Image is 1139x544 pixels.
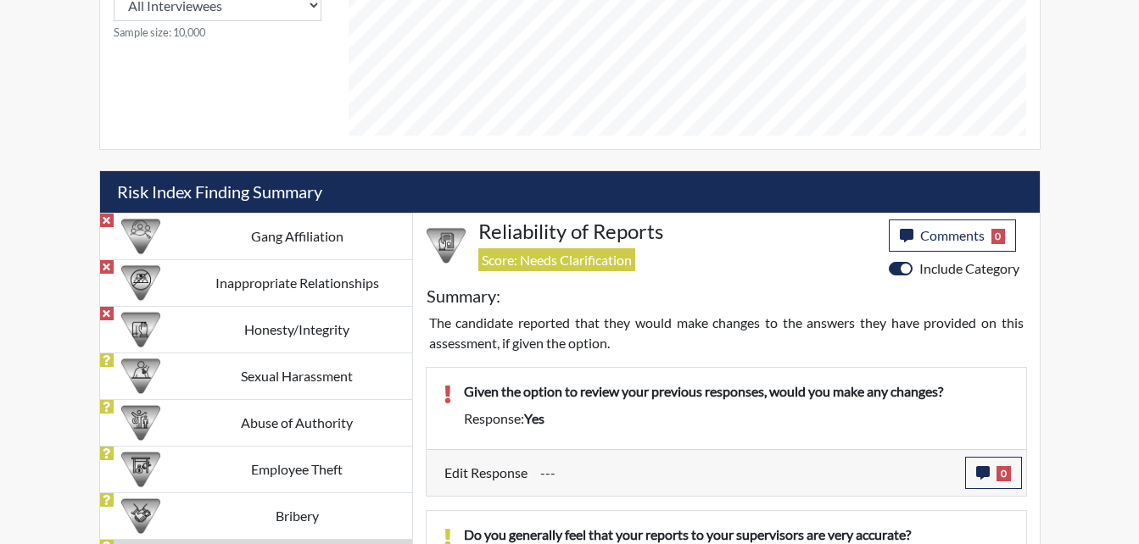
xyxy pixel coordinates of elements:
[100,171,1040,213] h5: Risk Index Finding Summary
[182,399,412,446] td: Abuse of Authority
[182,306,412,352] td: Honesty/Integrity
[429,313,1024,353] p: The candidate reported that they would make changes to the answers they have provided on this ass...
[478,248,635,271] span: Score: Needs Clarification
[991,229,1006,244] span: 0
[919,258,1019,279] label: Include Category
[121,357,160,396] img: CATEGORY%20ICON-23.dd685920.png
[182,352,412,399] td: Sexual Harassment
[121,264,160,303] img: CATEGORY%20ICON-14.139f8ef7.png
[920,227,985,243] span: Comments
[478,219,876,244] h4: Reliability of Reports
[997,466,1011,481] span: 0
[182,492,412,539] td: Bribery
[528,457,965,489] div: Update the test taker's response, the change might impact the score
[182,259,412,306] td: Inappropriate Relationships
[121,497,160,536] img: CATEGORY%20ICON-03.c5611939.png
[121,217,160,256] img: CATEGORY%20ICON-02.2c5dd649.png
[121,450,160,489] img: CATEGORY%20ICON-07.58b65e52.png
[182,213,412,259] td: Gang Affiliation
[427,226,466,265] img: CATEGORY%20ICON-20.4a32fe39.png
[121,403,160,442] img: CATEGORY%20ICON-01.94e51fac.png
[121,310,160,349] img: CATEGORY%20ICON-11.a5f294f4.png
[182,446,412,492] td: Employee Theft
[427,286,500,306] h5: Summary:
[114,25,321,41] small: Sample size: 10,000
[965,457,1022,489] button: 0
[451,408,1022,429] div: Response:
[444,457,528,489] label: Edit Response
[464,381,1009,402] p: Given the option to review your previous responses, would you make any changes?
[524,410,544,426] span: yes
[889,219,1017,252] button: Comments0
